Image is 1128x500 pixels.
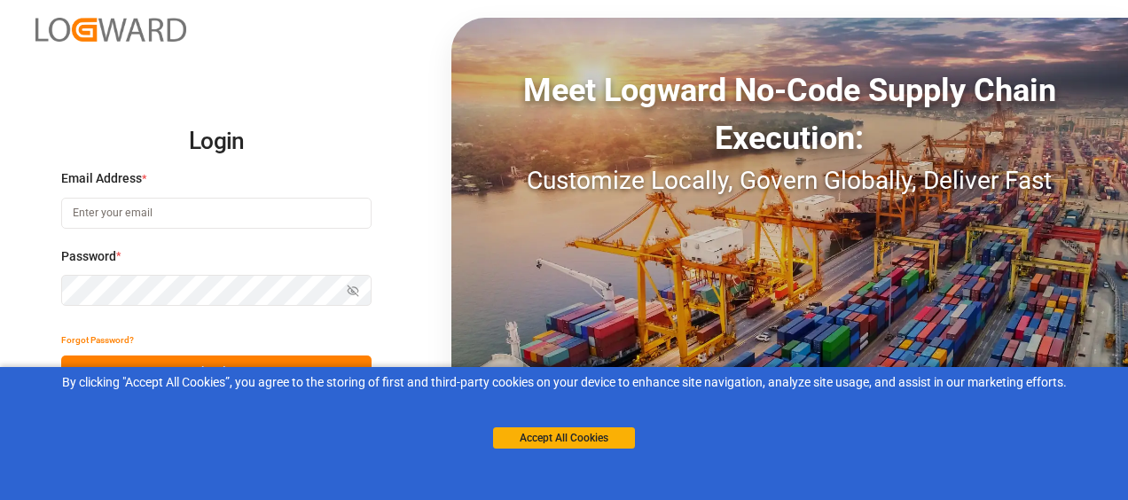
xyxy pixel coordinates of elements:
h2: Login [61,113,372,170]
span: Password [61,247,116,266]
button: Accept All Cookies [493,427,635,449]
img: Logward_new_orange.png [35,18,186,42]
button: Log In [61,355,372,387]
button: Forgot Password? [61,324,134,355]
div: Customize Locally, Govern Globally, Deliver Fast [451,162,1128,199]
div: By clicking "Accept All Cookies”, you agree to the storing of first and third-party cookies on yo... [12,373,1116,392]
input: Enter your email [61,198,372,229]
div: Meet Logward No-Code Supply Chain Execution: [451,66,1128,162]
span: Email Address [61,169,142,188]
